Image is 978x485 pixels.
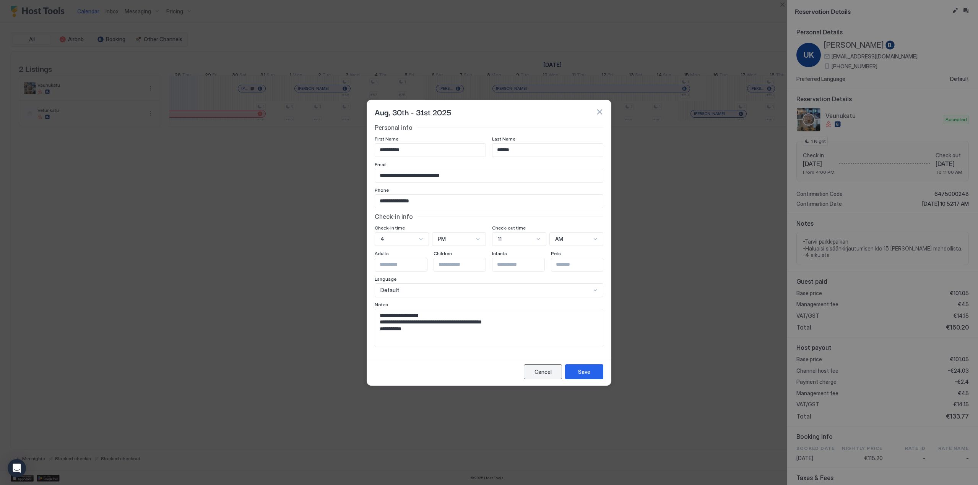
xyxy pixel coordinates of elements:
div: Open Intercom Messenger [8,459,26,477]
input: Input Field [492,258,555,271]
span: Children [434,251,452,256]
input: Input Field [375,258,438,271]
input: Input Field [375,169,603,182]
div: Save [578,368,590,376]
button: Save [565,364,603,379]
input: Input Field [434,258,497,271]
button: Cancel [524,364,562,379]
span: Check-out time [492,225,526,231]
span: Pets [551,251,561,256]
span: 4 [380,236,384,242]
div: Cancel [534,368,552,376]
span: First Name [375,136,398,142]
span: Adults [375,251,389,256]
span: Phone [375,187,389,193]
span: Infants [492,251,507,256]
span: PM [438,236,446,242]
span: Default [380,287,399,294]
span: AM [555,236,563,242]
span: 11 [498,236,502,242]
input: Input Field [375,144,486,157]
span: Last Name [492,136,515,142]
span: Email [375,162,387,167]
span: Personal info [375,124,413,131]
span: Check-in info [375,213,413,220]
input: Input Field [492,144,603,157]
span: Language [375,276,396,282]
input: Input Field [375,195,603,208]
textarea: Input Field [375,309,603,347]
span: Notes [375,302,388,307]
span: Aug, 30th - 31st 2025 [375,106,452,118]
span: Check-in time [375,225,405,231]
input: Input Field [551,258,614,271]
